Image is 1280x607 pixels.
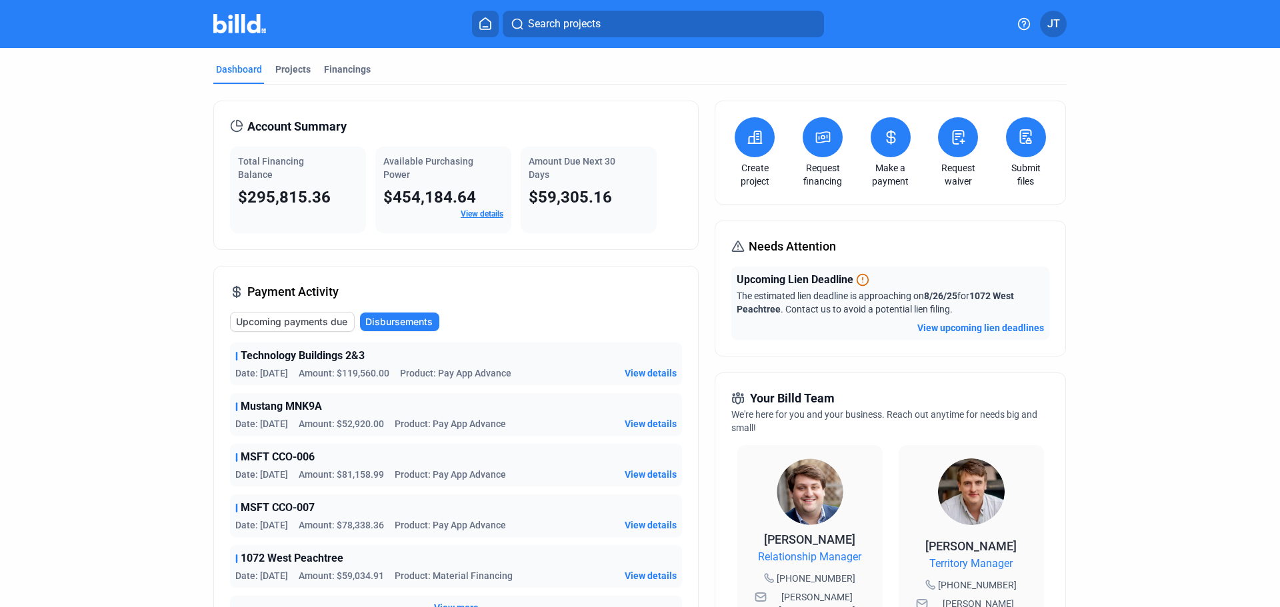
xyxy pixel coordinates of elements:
span: 1072 West Peachtree [241,550,343,566]
span: Date: [DATE] [235,417,288,430]
span: [PHONE_NUMBER] [938,578,1017,592]
span: $295,815.36 [238,188,331,207]
span: $454,184.64 [383,188,476,207]
span: Mustang MNK9A [241,398,322,414]
button: View upcoming lien deadlines [917,321,1044,334]
span: Amount: $78,338.36 [299,518,384,532]
div: Dashboard [216,63,262,76]
button: JT [1040,11,1067,37]
span: Product: Pay App Advance [395,518,506,532]
span: Date: [DATE] [235,366,288,380]
span: Date: [DATE] [235,569,288,582]
button: Upcoming payments due [230,312,355,332]
a: Request waiver [935,161,981,188]
span: Amount: $119,560.00 [299,366,389,380]
span: We're here for you and your business. Reach out anytime for needs big and small! [731,409,1037,433]
span: Total Financing Balance [238,156,304,180]
button: Search projects [503,11,824,37]
span: Product: Pay App Advance [395,417,506,430]
span: MSFT CCO-006 [241,449,315,465]
span: [PERSON_NAME] [925,539,1017,553]
span: Search projects [528,16,601,32]
span: Territory Manager [929,556,1013,572]
a: Create project [731,161,778,188]
span: JT [1047,16,1060,32]
button: View details [625,569,677,582]
span: Amount: $59,034.91 [299,569,384,582]
button: View details [625,518,677,532]
span: Date: [DATE] [235,468,288,481]
a: Request financing [799,161,846,188]
span: Payment Activity [247,283,339,301]
button: View details [625,366,677,380]
span: Product: Material Financing [395,569,513,582]
img: Billd Company Logo [213,14,266,33]
span: The estimated lien deadline is approaching on for . Contact us to avoid a potential lien filing. [737,291,1014,314]
a: Submit files [1003,161,1049,188]
img: Territory Manager [938,458,1005,525]
span: Product: Pay App Advance [395,468,506,481]
span: Disbursements [365,315,433,328]
span: Account Summary [247,117,347,136]
a: Make a payment [867,161,914,188]
img: Relationship Manager [777,458,843,525]
span: [PHONE_NUMBER] [777,572,855,585]
span: Upcoming payments due [236,315,347,328]
span: Product: Pay App Advance [400,366,511,380]
button: View details [625,468,677,481]
span: Your Billd Team [750,389,835,408]
span: [PERSON_NAME] [764,532,855,546]
span: MSFT CCO-007 [241,500,315,516]
div: Financings [324,63,371,76]
span: Needs Attention [749,237,836,256]
span: Amount Due Next 30 Days [529,156,615,180]
button: Disbursements [360,312,439,331]
span: Relationship Manager [758,549,861,565]
span: $59,305.16 [529,188,612,207]
span: Technology Buildings 2&3 [241,348,365,364]
div: Projects [275,63,311,76]
span: Amount: $81,158.99 [299,468,384,481]
button: View details [625,417,677,430]
span: Available Purchasing Power [383,156,473,180]
span: Date: [DATE] [235,518,288,532]
a: View details [461,209,503,219]
span: 8/26/25 [924,291,957,301]
span: Upcoming Lien Deadline [737,272,853,288]
span: Amount: $52,920.00 [299,417,384,430]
